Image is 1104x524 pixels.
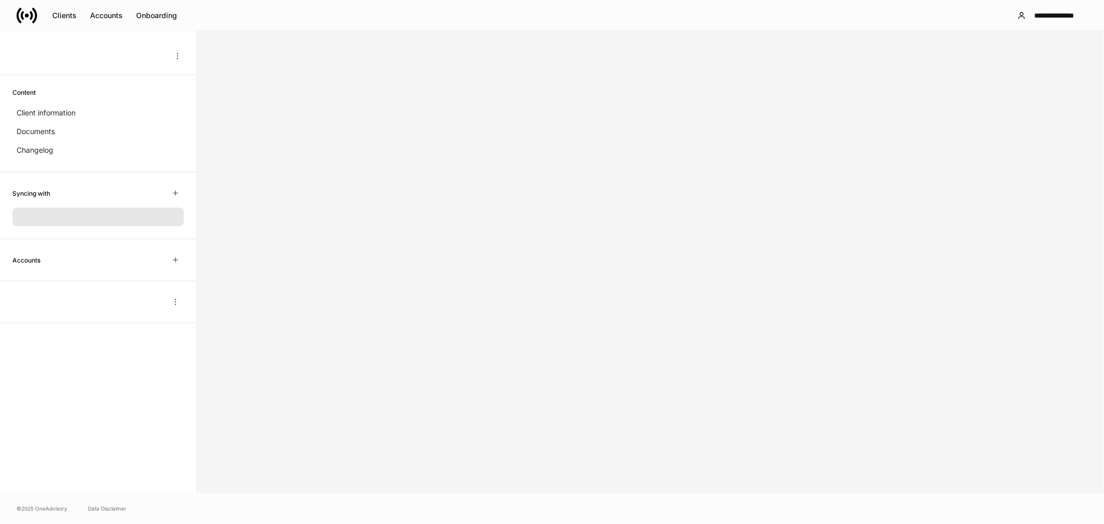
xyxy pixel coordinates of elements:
[129,7,184,24] button: Onboarding
[12,188,50,198] h6: Syncing with
[17,108,76,118] p: Client information
[12,88,36,97] h6: Content
[136,10,177,21] div: Onboarding
[12,104,184,122] a: Client information
[12,122,184,141] a: Documents
[12,141,184,159] a: Changelog
[12,255,40,265] h6: Accounts
[17,504,67,513] span: © 2025 OneAdvisory
[17,126,55,137] p: Documents
[88,504,126,513] a: Data Disclaimer
[52,10,77,21] div: Clients
[90,10,123,21] div: Accounts
[83,7,129,24] button: Accounts
[46,7,83,24] button: Clients
[17,145,53,155] p: Changelog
